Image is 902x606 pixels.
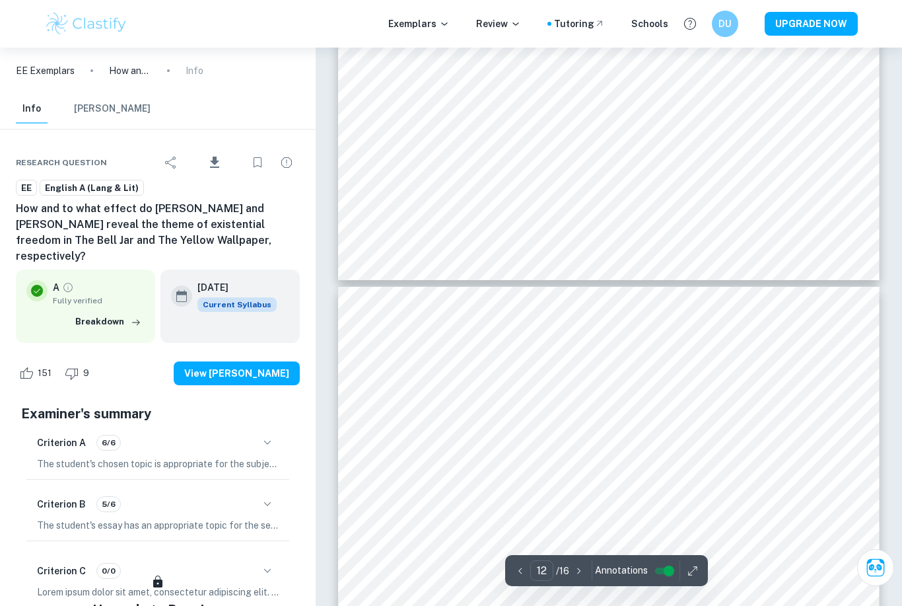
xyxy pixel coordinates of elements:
span: Current Syllabus [197,297,277,312]
span: Research question [16,157,107,169]
div: Dislike [61,363,96,384]
div: Report issue [273,149,300,176]
button: View [PERSON_NAME] [174,361,300,385]
button: Ask Clai [857,549,894,586]
div: Download [187,145,242,180]
a: Schools [631,17,668,31]
div: Like [16,363,59,384]
p: Review [476,17,521,31]
p: The student's essay has an appropriate topic for the selected subject and category, with relevant... [37,518,279,533]
span: 6/6 [97,437,120,449]
span: 9 [76,367,96,380]
h6: [DATE] [197,280,266,295]
button: UPGRADE NOW [765,12,858,36]
span: EE [17,182,36,195]
button: DU [712,11,738,37]
h6: DU [718,17,733,31]
div: Bookmark [244,149,271,176]
span: 5/6 [97,498,120,510]
a: Tutoring [554,17,605,31]
div: Share [158,149,184,176]
button: [PERSON_NAME] [74,95,151,124]
h6: How and to what effect do [PERSON_NAME] and [PERSON_NAME] reveal the theme of existential freedom... [16,201,300,264]
p: / 16 [556,564,569,578]
button: Breakdown [72,312,145,332]
p: Exemplars [388,17,450,31]
p: The student's chosen topic is appropriate for the subject and category, with the material, text, ... [37,457,279,471]
button: Help and Feedback [679,13,701,35]
button: Info [16,95,48,124]
a: Grade fully verified [62,282,74,293]
h6: Criterion A [37,436,86,450]
h6: Criterion B [37,497,86,511]
img: Clastify logo [44,11,128,37]
p: How and to what effect do [PERSON_NAME] and [PERSON_NAME] reveal the theme of existential freedom... [109,63,151,78]
a: EE Exemplars [16,63,75,78]
a: EE [16,180,37,196]
p: Info [186,63,203,78]
p: A [53,280,59,295]
span: English A (Lang & Lit) [40,182,143,195]
a: English A (Lang & Lit) [40,180,144,196]
h5: Examiner's summary [21,404,295,424]
span: 151 [30,367,59,380]
span: Fully verified [53,295,145,307]
span: Annotations [595,564,648,578]
div: This exemplar is based on the current syllabus. Feel free to refer to it for inspiration/ideas wh... [197,297,277,312]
